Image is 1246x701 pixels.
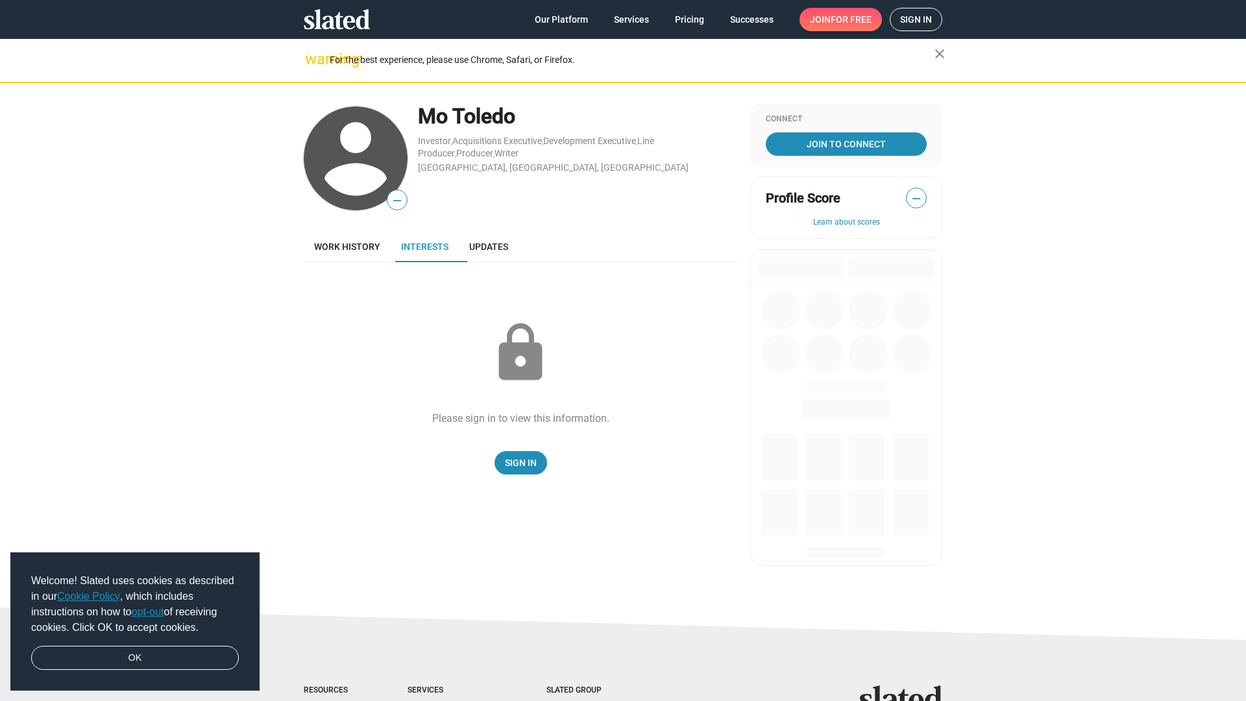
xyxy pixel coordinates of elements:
[766,114,927,125] div: Connect
[330,51,934,69] div: For the best experience, please use Chrome, Safari, or Firefox.
[766,190,840,207] span: Profile Score
[542,138,543,145] span: ,
[455,151,456,158] span: ,
[907,190,926,207] span: —
[432,412,609,425] div: Please sign in to view this information.
[720,8,784,31] a: Successes
[456,148,493,158] a: Producer
[493,151,495,158] span: ,
[418,136,654,158] a: Line Producer
[314,241,380,252] span: Work history
[469,241,508,252] span: Updates
[675,8,704,31] span: Pricing
[524,8,598,31] a: Our Platform
[418,162,689,173] a: [GEOGRAPHIC_DATA], [GEOGRAPHIC_DATA], [GEOGRAPHIC_DATA]
[535,8,588,31] span: Our Platform
[800,8,882,31] a: Joinfor free
[932,46,947,62] mat-icon: close
[459,231,519,262] a: Updates
[57,591,120,602] a: Cookie Policy
[890,8,942,31] a: Sign in
[636,138,637,145] span: ,
[31,573,239,635] span: Welcome! Slated uses cookies as described in our , which includes instructions on how to of recei...
[418,103,737,130] div: Mo Toledo
[831,8,872,31] span: for free
[305,51,321,67] mat-icon: warning
[304,231,391,262] a: Work history
[766,132,927,156] a: Join To Connect
[665,8,715,31] a: Pricing
[730,8,774,31] span: Successes
[451,138,452,145] span: ,
[452,136,542,146] a: Acquisitions Executive
[543,136,636,146] a: Development Executive
[401,241,448,252] span: Interests
[10,552,260,691] div: cookieconsent
[408,685,495,696] div: Services
[546,685,635,696] div: Slated Group
[614,8,649,31] span: Services
[604,8,659,31] a: Services
[768,132,924,156] span: Join To Connect
[495,148,519,158] a: Writer
[387,192,407,209] span: —
[132,606,164,617] a: opt-out
[488,321,553,386] mat-icon: lock
[31,646,239,670] a: dismiss cookie message
[391,231,459,262] a: Interests
[304,685,356,696] div: Resources
[900,8,932,31] span: Sign in
[810,8,872,31] span: Join
[495,451,547,474] a: Sign In
[505,451,537,474] span: Sign In
[418,136,451,146] a: Investor
[766,217,927,228] button: Learn about scores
